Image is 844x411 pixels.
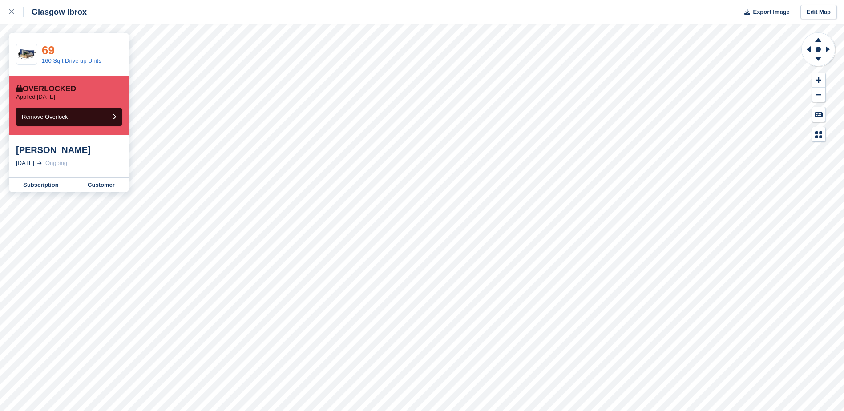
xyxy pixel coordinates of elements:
[16,145,122,155] div: [PERSON_NAME]
[800,5,837,20] a: Edit Map
[812,88,825,102] button: Zoom Out
[9,178,73,192] a: Subscription
[16,47,37,62] img: 20-ft-container%20(2).jpg
[73,178,129,192] a: Customer
[753,8,789,16] span: Export Image
[45,159,67,168] div: Ongoing
[24,7,87,17] div: Glasgow Ibrox
[812,73,825,88] button: Zoom In
[16,108,122,126] button: Remove Overlock
[739,5,790,20] button: Export Image
[16,159,34,168] div: [DATE]
[42,57,101,64] a: 160 Sqft Drive up Units
[16,93,55,101] p: Applied [DATE]
[16,85,76,93] div: Overlocked
[22,113,68,120] span: Remove Overlock
[42,44,55,57] a: 69
[812,127,825,142] button: Map Legend
[812,107,825,122] button: Keyboard Shortcuts
[37,161,42,165] img: arrow-right-light-icn-cde0832a797a2874e46488d9cf13f60e5c3a73dbe684e267c42b8395dfbc2abf.svg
